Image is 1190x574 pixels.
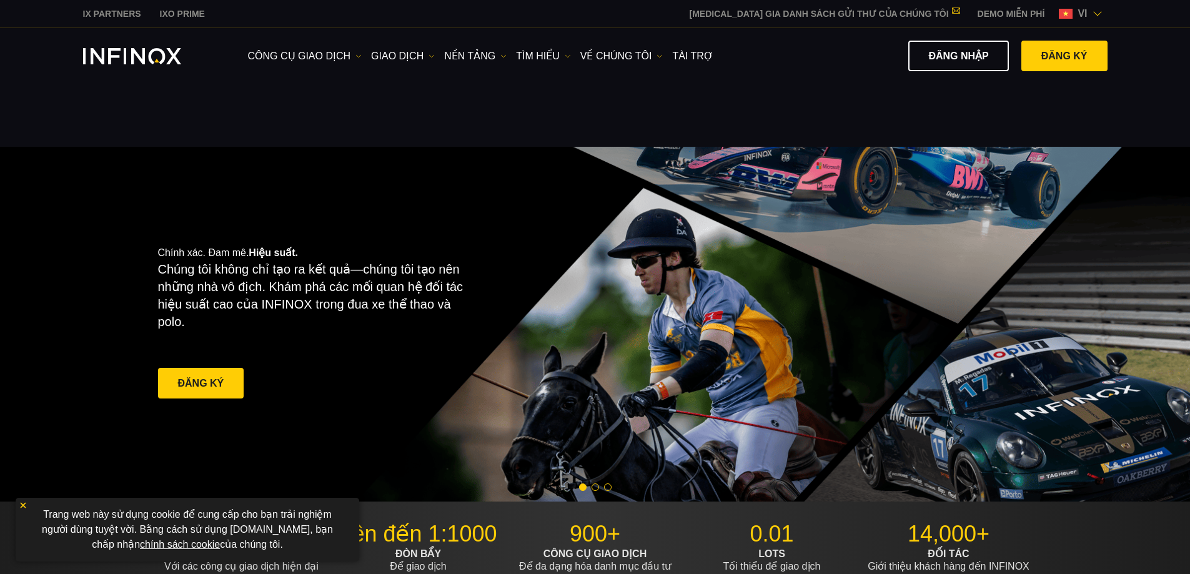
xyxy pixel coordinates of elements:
img: yellow close icon [19,501,27,510]
span: Go to slide 3 [604,483,612,491]
p: Lên đến 1:1000 [335,520,502,548]
a: Tìm hiểu [516,49,571,64]
p: Để giao dịch [335,548,502,573]
p: Tối thiểu để giao dịch [688,548,856,573]
span: vi [1073,6,1092,21]
strong: LOTS [758,548,785,559]
a: Đăng ký [1021,41,1108,71]
a: Đăng nhập [908,41,1008,71]
a: Tài trợ [672,49,713,64]
a: INFINOX MENU [968,7,1054,21]
p: 900+ [512,520,679,548]
span: Go to slide 2 [592,483,599,491]
a: INFINOX [74,7,151,21]
a: chính sách cookie [140,539,220,550]
p: Giới thiệu khách hàng đến INFINOX [865,548,1033,573]
p: 0.01 [688,520,856,548]
div: Chính xác. Đam mê. [158,227,552,422]
strong: ĐÒN BẨY [395,548,441,559]
strong: Hiệu suất. [249,247,298,258]
a: Đăng ký [158,368,244,398]
p: Trang web này sử dụng cookie để cung cấp cho bạn trải nghiệm người dùng tuyệt vời. Bằng cách sử d... [22,504,353,555]
strong: ĐỐI TÁC [928,548,969,559]
a: NỀN TẢNG [444,49,507,64]
strong: CÔNG CỤ GIAO DỊCH [543,548,647,559]
a: công cụ giao dịch [248,49,362,64]
a: INFINOX [151,7,214,21]
a: GIAO DỊCH [371,49,435,64]
span: Go to slide 1 [579,483,587,491]
a: VỀ CHÚNG TÔI [580,49,663,64]
p: Chúng tôi không chỉ tạo ra kết quả—chúng tôi tạo nên những nhà vô địch. Khám phá các mối quan hệ ... [158,260,473,330]
a: INFINOX Logo [83,48,211,64]
a: [MEDICAL_DATA] GIA DANH SÁCH GỬI THƯ CỦA CHÚNG TÔI [680,9,968,19]
p: 14,000+ [865,520,1033,548]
